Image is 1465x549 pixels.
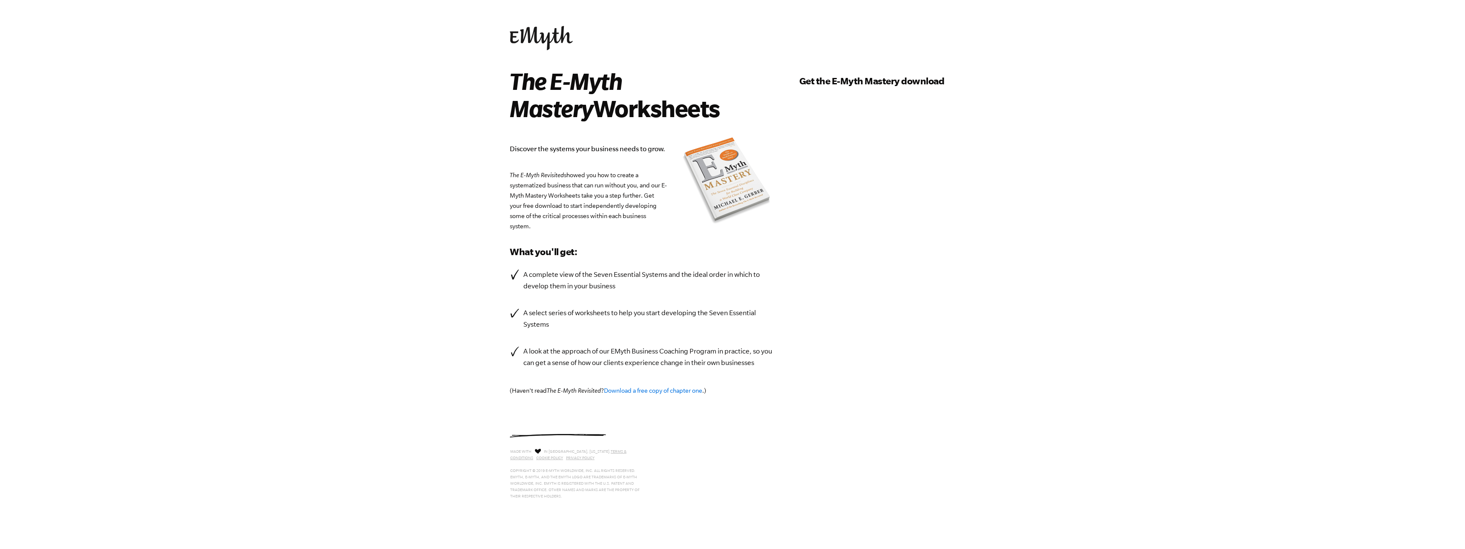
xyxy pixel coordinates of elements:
[510,143,774,155] p: Discover the systems your business needs to grow.
[536,456,563,460] a: Cookie Policy
[510,170,774,231] p: showed you how to create a systematized business that can run without you, and our E-Myth Mastery...
[510,67,761,122] h2: Worksheets
[799,74,955,88] h3: Get the E-Myth Mastery download
[510,26,573,50] img: EMyth
[510,245,774,259] h3: What you'll get:
[510,447,645,500] p: Made with in [GEOGRAPHIC_DATA], [US_STATE]. Copyright © 2019 E-Myth Worldwide, Inc. All rights re...
[510,68,622,121] i: The E-Myth Mastery
[510,385,774,396] p: (Haven't read ? .)
[604,387,702,394] a: Download a free copy of chapter one
[523,345,774,368] p: A look at the approach of our EMyth Business Coaching Program in practice, so you can get a sense...
[510,449,626,460] a: Terms & Conditions
[535,448,541,454] img: Love
[566,456,595,460] a: Privacy Policy
[680,135,774,227] img: emyth mastery book summary
[523,269,774,292] p: A complete view of the Seven Essential Systems and the ideal order in which to develop them in yo...
[510,172,564,178] em: The E-Myth Revisited
[547,387,601,394] em: The E-Myth Revisited
[523,307,774,330] p: A select series of worksheets to help you start developing the Seven Essential Systems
